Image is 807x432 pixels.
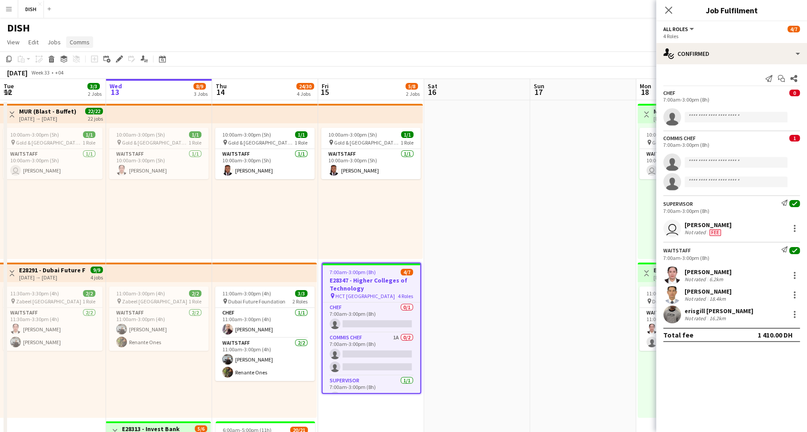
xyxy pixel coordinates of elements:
span: Comms [70,38,90,46]
div: Not rated [685,276,708,283]
span: 1 Role [189,298,201,305]
div: 4 Jobs [297,90,314,97]
span: Gold & [GEOGRAPHIC_DATA], [PERSON_NAME] Rd - Al Quoz - Al Quoz Industrial Area 3 - [GEOGRAPHIC_DA... [16,139,83,146]
div: 22 jobs [88,114,103,122]
app-card-role: Commis Chef1A0/27:00am-3:00pm (8h) [323,333,420,376]
div: 7:00am-3:00pm (8h) [663,255,800,261]
span: Zabeel [GEOGRAPHIC_DATA] [16,298,81,305]
span: 24/30 [296,83,314,90]
app-card-role: Waitstaff2/211:00am-3:00pm (4h)[PERSON_NAME]Renante Ones [215,338,315,381]
span: Gold & [GEOGRAPHIC_DATA], [PERSON_NAME] Rd - Al Quoz - Al Quoz Industrial Area 3 - [GEOGRAPHIC_DA... [334,139,401,146]
h3: E28291 - Dubai Future Foundation [653,266,720,274]
div: 7:00am-3:00pm (8h) [663,96,800,103]
span: 22/22 [85,108,103,114]
span: 7:00am-3:00pm (8h) [330,269,376,275]
div: 6.2km [708,276,725,283]
a: Jobs [44,36,64,48]
a: View [4,36,23,48]
div: [DATE] → [DATE] [19,115,76,122]
div: Chef [663,90,675,96]
app-card-role: Waitstaff1/110:00am-3:00pm (5h) [PERSON_NAME] [3,149,102,179]
span: 1 Role [83,298,95,305]
span: Gold & [GEOGRAPHIC_DATA], [PERSON_NAME] Rd - Al Quoz - Al Quoz Industrial Area 3 - [GEOGRAPHIC_DA... [122,139,189,146]
span: 1 Role [401,139,413,146]
div: [DATE] [7,68,28,77]
span: 10:00am-3:00pm (5h) [222,131,271,138]
span: 18 [638,87,651,97]
span: Dubai Future Foundation [228,298,285,305]
div: Confirmed [656,43,807,64]
span: Fri [322,82,329,90]
span: 4 Roles [398,293,413,299]
app-card-role: Waitstaff1/110:00am-3:00pm (5h)[PERSON_NAME] [215,149,315,179]
span: Mon [640,82,651,90]
span: Wed [110,82,122,90]
span: Fee [709,229,721,236]
div: Commis Chef [663,135,696,141]
span: 1 Role [295,139,307,146]
div: 3 Jobs [194,90,208,97]
span: 11:00am-3:00pm (4h) [222,290,271,297]
div: 7:00am-3:00pm (8h)4/7E28347 - Higher Colleges of Technology HCT [GEOGRAPHIC_DATA]4 RolesChef0/17:... [322,263,421,394]
span: 4/7 [787,26,800,32]
app-job-card: 10:00am-3:00pm (5h)1/1 Gold & [GEOGRAPHIC_DATA], [PERSON_NAME] Rd - Al Quoz - Al Quoz Industrial ... [3,128,102,179]
span: 4/7 [401,269,413,275]
span: 14 [214,87,227,97]
span: 1/1 [189,131,201,138]
span: 1 Role [189,139,201,146]
span: 13 [108,87,122,97]
span: 3/3 [87,83,100,90]
span: Jobs [47,38,61,46]
div: Not rated [685,295,708,302]
app-job-card: 10:00am-3:00pm (5h)1/1 Gold & [GEOGRAPHIC_DATA], [PERSON_NAME] Rd - Al Quoz - Al Quoz Industrial ... [321,128,421,179]
span: 12 [2,87,14,97]
app-card-role: Chef0/17:00am-3:00pm (8h) [323,302,420,333]
span: Gold & [GEOGRAPHIC_DATA], [PERSON_NAME] Rd - Al Quoz - Al Quoz Industrial Area 3 - [GEOGRAPHIC_DA... [228,139,295,146]
div: 11:30am-3:30pm (4h)2/2 Zabeel [GEOGRAPHIC_DATA]1 RoleWaitstaff2/211:30am-3:30pm (4h)[PERSON_NAME]... [3,287,102,351]
h3: MUR (Blast - Buffet) [653,107,711,115]
div: 7:00am-3:00pm (8h) [663,141,800,148]
h3: Job Fulfilment [656,4,807,16]
span: 1/1 [295,131,307,138]
span: 5/6 [195,425,207,432]
div: Supervisor [663,200,693,207]
div: [PERSON_NAME] [685,221,732,229]
span: Week 33 [29,69,51,76]
span: Sat [428,82,437,90]
span: 16 [426,87,437,97]
span: 5/8 [405,83,418,90]
app-job-card: 10:00am-3:00pm (5h)1/1 Gold & [GEOGRAPHIC_DATA], [PERSON_NAME] Rd - Al Quoz - Al Quoz Industrial ... [639,128,739,179]
div: 2 Jobs [88,90,102,97]
span: 15 [320,87,329,97]
app-card-role: Chef1/111:00am-3:00pm (4h)[PERSON_NAME] [215,308,315,338]
div: 11:00am-3:00pm (4h)1/2 Dubai Future Foundation1 RoleWaitstaff1/211:00am-3:00pm (4h)[PERSON_NAME] [639,287,739,351]
div: [DATE] → [DATE] [653,115,711,122]
div: [PERSON_NAME] [685,287,732,295]
div: 4 Roles [663,33,800,39]
h3: MUR (Blast - Buffet) [19,107,76,115]
span: 2 Roles [292,298,307,305]
app-job-card: 10:00am-3:00pm (5h)1/1 Gold & [GEOGRAPHIC_DATA], [PERSON_NAME] Rd - Al Quoz - Al Quoz Industrial ... [109,128,209,179]
app-job-card: 11:00am-3:00pm (4h)2/2 Zabeel [GEOGRAPHIC_DATA]1 RoleWaitstaff2/211:00am-3:00pm (4h)[PERSON_NAME]... [109,287,209,351]
app-card-role: Waitstaff2/211:00am-3:00pm (4h)[PERSON_NAME]Renante Ones [109,308,209,351]
div: 10:00am-3:00pm (5h)1/1 Gold & [GEOGRAPHIC_DATA], [PERSON_NAME] Rd - Al Quoz - Al Quoz Industrial ... [215,128,315,179]
span: Gold & [GEOGRAPHIC_DATA], [PERSON_NAME] Rd - Al Quoz - Al Quoz Industrial Area 3 - [GEOGRAPHIC_DA... [652,139,719,146]
span: Zabeel [GEOGRAPHIC_DATA] [122,298,187,305]
span: 2/2 [189,290,201,297]
app-card-role: Waitstaff1/110:00am-3:00pm (5h)[PERSON_NAME] [321,149,421,179]
span: View [7,38,20,46]
div: 2 Jobs [406,90,420,97]
span: 0 [789,90,800,96]
div: [DATE] → [DATE] [19,274,85,281]
span: 11:30am-3:30pm (4h) [10,290,59,297]
span: Dubai Future Foundation [652,298,709,305]
span: All roles [663,26,688,32]
span: 1 Role [83,139,95,146]
span: Thu [216,82,227,90]
a: Edit [25,36,42,48]
h1: DISH [7,21,30,35]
